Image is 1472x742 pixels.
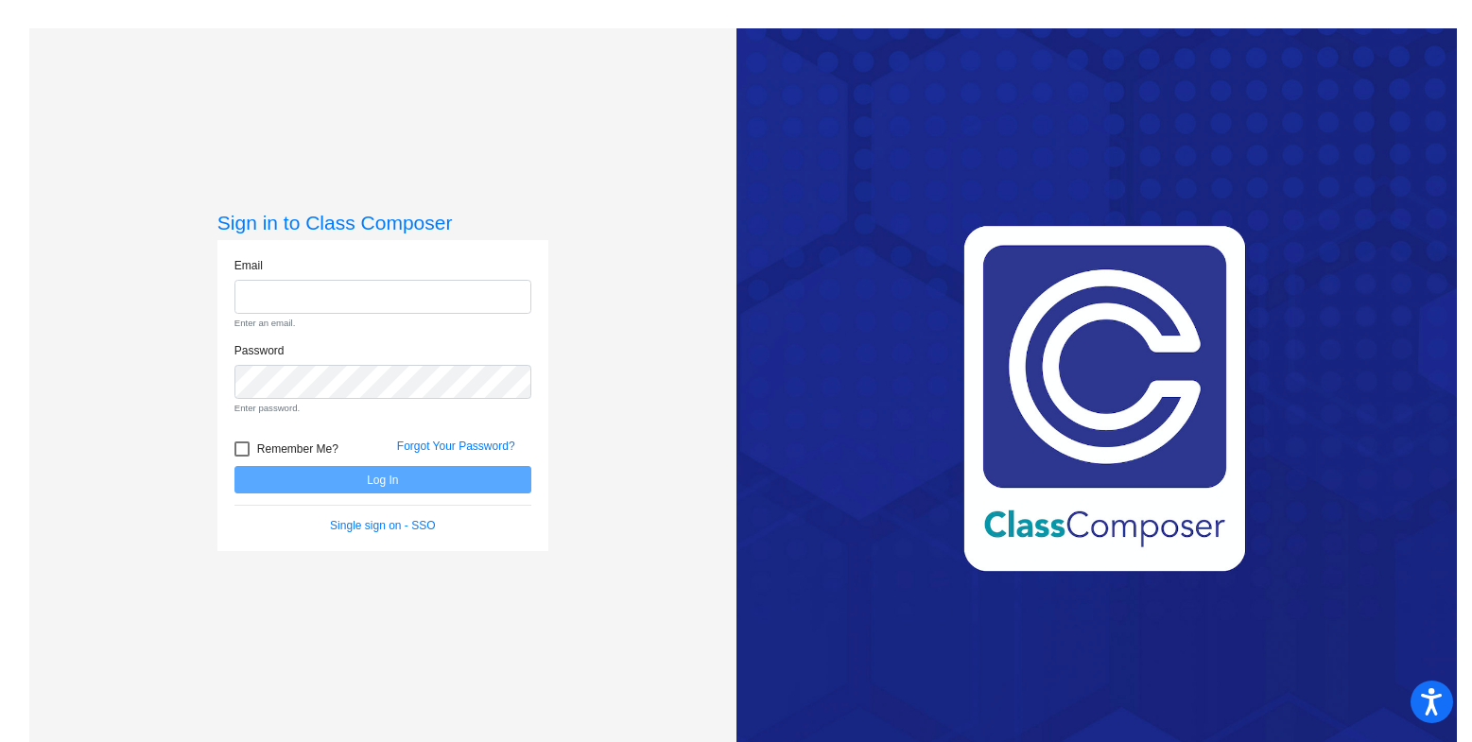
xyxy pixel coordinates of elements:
[234,317,531,330] small: Enter an email.
[217,211,548,234] h3: Sign in to Class Composer
[234,257,263,274] label: Email
[234,342,285,359] label: Password
[397,440,515,453] a: Forgot Your Password?
[330,519,435,532] a: Single sign on - SSO
[257,438,338,460] span: Remember Me?
[234,466,531,493] button: Log In
[234,402,531,415] small: Enter password.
